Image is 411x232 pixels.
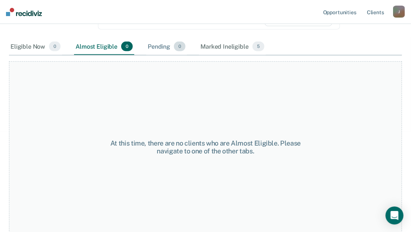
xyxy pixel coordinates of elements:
[386,207,404,225] div: Open Intercom Messenger
[121,42,133,51] span: 0
[49,42,61,51] span: 0
[9,39,62,55] div: Eligible Now0
[199,39,266,55] div: Marked Ineligible5
[146,39,187,55] div: Pending0
[107,139,304,155] div: At this time, there are no clients who are Almost Eligible. Please navigate to one of the other t...
[252,42,264,51] span: 5
[74,39,134,55] div: Almost Eligible0
[6,8,42,16] img: Recidiviz
[393,6,405,18] button: J
[174,42,185,51] span: 0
